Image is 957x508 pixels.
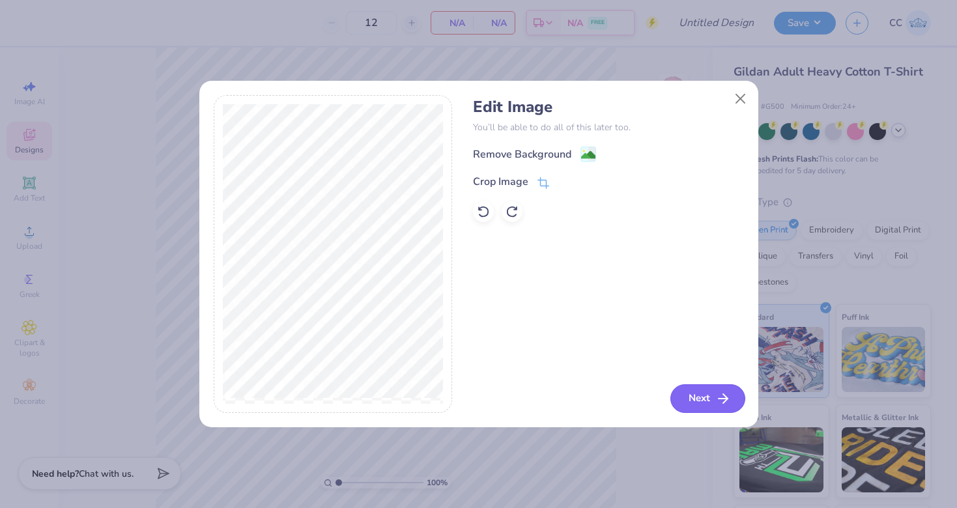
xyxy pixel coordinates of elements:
[473,147,571,162] div: Remove Background
[473,120,743,134] p: You’ll be able to do all of this later too.
[670,384,745,413] button: Next
[473,98,743,117] h4: Edit Image
[473,174,528,190] div: Crop Image
[728,86,752,111] button: Close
